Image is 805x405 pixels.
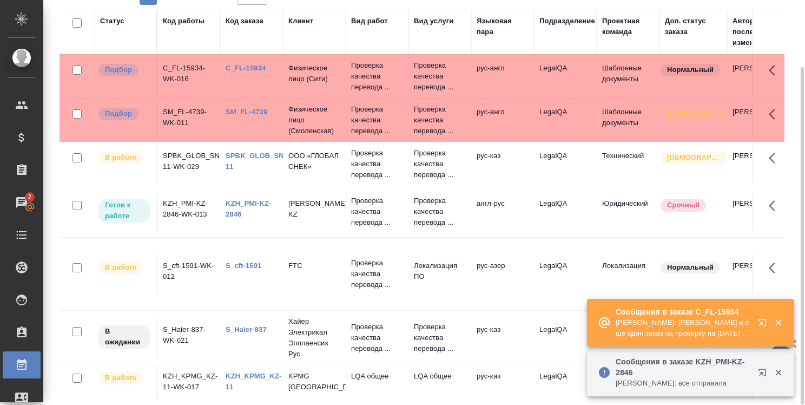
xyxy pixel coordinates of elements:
td: SM_FL-4739-WK-011 [157,101,220,139]
td: LegalQA [534,193,597,231]
p: Подбор [105,64,132,75]
div: Код работы [163,16,204,27]
p: [PERSON_NAME]: [PERSON_NAME] и еще один заказ на проверку на [DATE] в смарткате тоже [616,317,751,339]
p: Проверка качества перевода ... [414,60,466,93]
td: KZH_PMI-KZ-2846-WK-013 [157,193,220,231]
p: Нормальный [667,262,714,273]
div: Исполнитель выполняет работу [97,260,151,275]
td: S_Haier-837-WK-021 [157,319,220,357]
td: Локализация [597,255,659,293]
td: LegalQA [534,319,597,357]
p: FTC [288,260,340,271]
div: Исполнитель может приступить к работе [97,198,151,224]
button: Здесь прячутся важные кнопки [762,145,788,171]
td: C_FL-15934-WK-016 [157,57,220,95]
td: LegalQA [534,57,597,95]
div: Исполнитель выполняет работу [97,371,151,386]
p: Проверка качества перевода ... [414,148,466,180]
button: Здесь прячутся важные кнопки [762,193,788,219]
td: рус-каз [471,145,534,183]
p: В работе [105,152,136,163]
td: рус-каз [471,365,534,403]
button: Закрыть [767,318,789,328]
button: Здесь прячутся важные кнопки [762,101,788,127]
td: англ-рус [471,193,534,231]
button: Здесь прячутся важные кнопки [762,255,788,281]
td: рус-каз [471,319,534,357]
p: KPMG [GEOGRAPHIC_DATA] [288,371,340,393]
div: Проектная команда [602,16,654,37]
div: Подразделение [539,16,595,27]
button: Закрыть [767,368,789,377]
p: Физическое лицо (Сити) [288,63,340,84]
p: Сообщения в заказе KZH_PMI-KZ-2846 [616,356,751,378]
div: Вид услуги [414,16,454,27]
p: LQA общее [414,371,466,382]
button: Открыть в новой вкладке [751,362,777,388]
div: Статус [100,16,124,27]
td: S_cft-1591-WK-012 [157,255,220,293]
p: Физическое лицо (Смоленская) [288,104,340,136]
td: LegalQA [534,255,597,293]
p: В работе [105,262,136,273]
div: Исполнитель выполняет работу [97,151,151,165]
a: C_FL-15934 [226,64,266,72]
a: S_Haier-837 [226,325,267,334]
a: KZH_PMI-KZ-2846 [226,199,272,218]
td: LegalQA [534,145,597,183]
p: [DEMOGRAPHIC_DATA] [667,108,721,119]
a: SPBK_GLOB_SNACK-11 [226,152,302,171]
td: Шаблонные документы [597,57,659,95]
p: Локализация ПО [414,260,466,282]
div: Клиент [288,16,313,27]
p: Проверка качества перевода ... [351,195,403,228]
p: Проверка качества перевода ... [351,104,403,136]
a: S_cft-1591 [226,262,261,270]
div: Языковая пара [477,16,529,37]
p: Готов к работе [105,200,143,221]
td: Технический [597,145,659,183]
p: Проверка качества перевода ... [351,322,403,354]
p: Проверка качества перевода ... [351,148,403,180]
div: Доп. статус заказа [665,16,722,37]
td: рус-англ [471,57,534,95]
p: ООО «ГЛОБАЛ СНЕК» [288,151,340,172]
button: Открыть в новой вкладке [751,312,777,338]
p: Хайер Электрикал Эпплаенсиз Рус [288,316,340,360]
p: В ожидании [105,326,143,348]
p: Сообщения в заказе C_FL-15934 [616,306,751,317]
p: Нормальный [667,64,714,75]
p: LQA общее [351,371,403,382]
td: Шаблонные документы [597,101,659,139]
a: SM_FL-4739 [226,108,267,116]
td: [PERSON_NAME] [727,145,790,183]
div: Можно подбирать исполнителей [97,63,151,77]
td: [PERSON_NAME] [727,255,790,293]
a: 2 [3,189,41,216]
p: [PERSON_NAME] KZ [288,198,340,220]
td: [PERSON_NAME] [727,101,790,139]
p: Срочный [667,200,700,211]
span: 2 [21,192,38,203]
div: Можно подбирать исполнителей [97,107,151,121]
td: [PERSON_NAME] [727,57,790,95]
p: Проверка качества перевода ... [414,104,466,136]
p: Проверка качества перевода ... [351,60,403,93]
p: Подбор [105,108,132,119]
td: Юридический [597,193,659,231]
td: LegalQA [534,101,597,139]
p: [DEMOGRAPHIC_DATA] [667,152,721,163]
td: рус-англ [471,101,534,139]
div: Исполнитель назначен, приступать к работе пока рано [97,324,151,350]
div: Код заказа [226,16,263,27]
p: В работе [105,373,136,383]
button: Здесь прячутся важные кнопки [762,57,788,83]
p: [PERSON_NAME]: все отправила [616,378,751,389]
td: KZH_KPMG_KZ-11-WK-017 [157,365,220,403]
p: Проверка качества перевода ... [414,322,466,354]
div: Автор последнего изменения [733,16,784,48]
td: рус-азер [471,255,534,293]
div: Вид работ [351,16,388,27]
td: LegalQA [534,365,597,403]
a: KZH_KPMG_KZ-11 [226,372,282,391]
